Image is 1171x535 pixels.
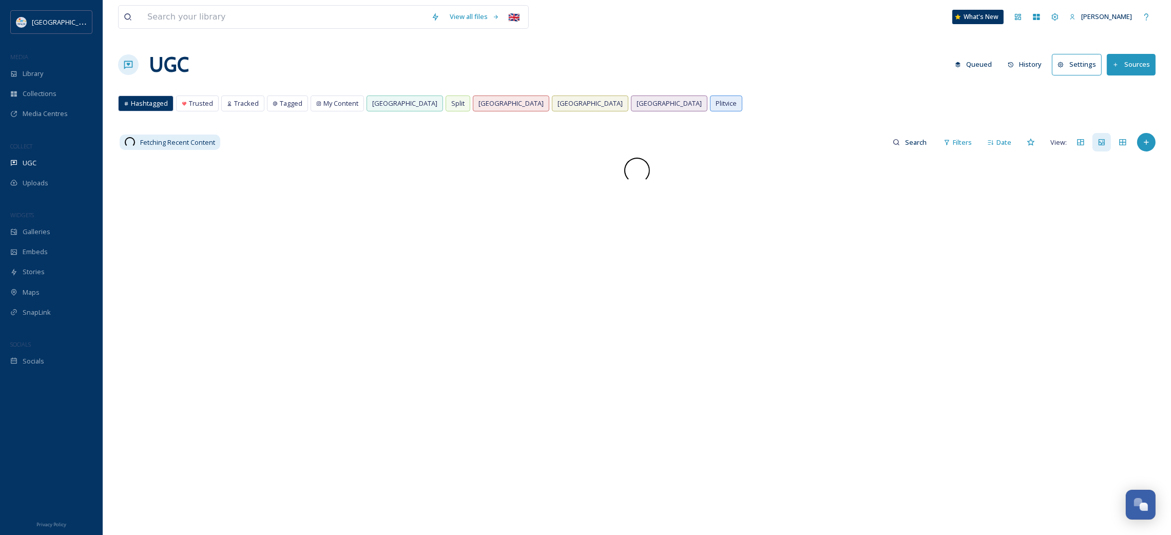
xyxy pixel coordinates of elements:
span: MEDIA [10,53,28,61]
span: [PERSON_NAME] [1081,12,1132,21]
a: [PERSON_NAME] [1064,7,1137,27]
span: [GEOGRAPHIC_DATA] [558,99,623,108]
span: Embeds [23,247,48,257]
span: SOCIALS [10,340,31,348]
input: Search [900,132,933,152]
span: [GEOGRAPHIC_DATA] [637,99,702,108]
button: Sources [1107,54,1156,75]
span: Library [23,69,43,79]
span: Fetching Recent Content [140,138,215,147]
span: [GEOGRAPHIC_DATA] [478,99,544,108]
span: Hashtagged [131,99,168,108]
span: Filters [953,138,972,147]
span: Media Centres [23,109,68,119]
span: Date [996,138,1011,147]
a: Settings [1052,54,1107,75]
a: Queued [950,54,1003,74]
span: Collections [23,89,56,99]
button: Settings [1052,54,1102,75]
span: UGC [23,158,36,168]
span: Tracked [234,99,259,108]
a: What's New [952,10,1004,24]
span: Galleries [23,227,50,237]
span: Trusted [189,99,213,108]
button: Open Chat [1126,490,1156,520]
span: Plitvice [716,99,737,108]
span: [GEOGRAPHIC_DATA] [372,99,437,108]
span: Stories [23,267,45,277]
a: History [1003,54,1052,74]
button: History [1003,54,1047,74]
a: UGC [149,49,189,80]
input: Search your library [142,6,426,28]
a: View all files [445,7,505,27]
span: Socials [23,356,44,366]
span: Privacy Policy [36,521,66,528]
img: HTZ_logo_EN.svg [16,17,27,27]
button: Queued [950,54,997,74]
span: Uploads [23,178,48,188]
span: SnapLink [23,308,51,317]
span: [GEOGRAPHIC_DATA] [32,17,97,27]
span: My Content [323,99,358,108]
a: Privacy Policy [36,518,66,530]
span: WIDGETS [10,211,34,219]
span: Maps [23,288,40,297]
div: 🇬🇧 [505,8,523,26]
span: COLLECT [10,142,32,150]
span: Tagged [280,99,302,108]
span: Split [451,99,465,108]
span: View: [1050,138,1067,147]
